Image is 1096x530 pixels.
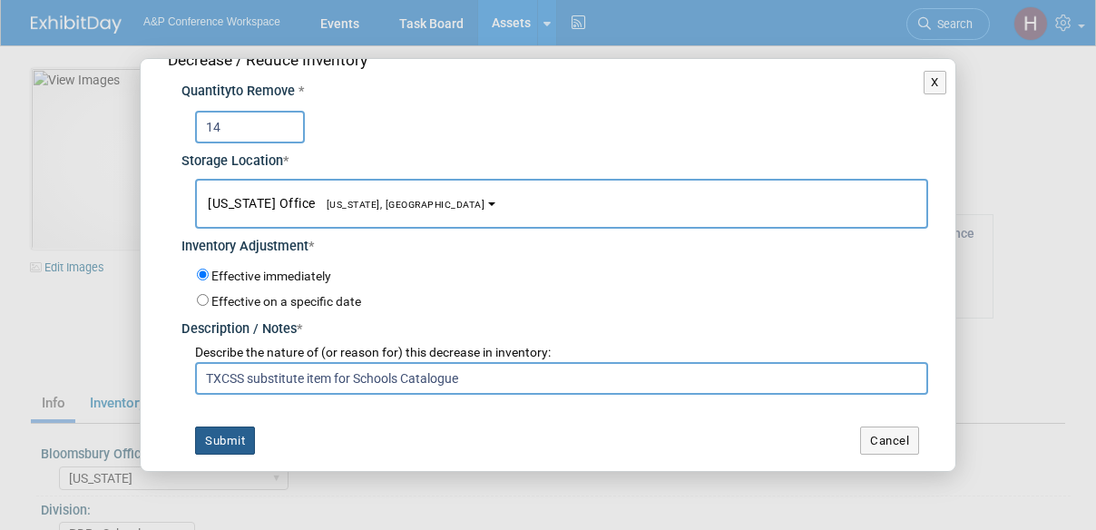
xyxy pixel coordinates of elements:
[211,294,361,309] label: Effective on a specific date
[211,268,331,286] label: Effective immediately
[195,345,551,359] span: Describe the nature of (or reason for) this decrease in inventory:
[860,427,919,456] button: Cancel
[316,199,485,211] span: [US_STATE], [GEOGRAPHIC_DATA]
[181,311,928,339] div: Description / Notes
[195,427,255,456] button: Submit
[208,196,484,211] span: [US_STATE] Office
[924,71,946,94] button: X
[231,83,295,99] span: to Remove
[181,229,928,257] div: Inventory Adjustment
[181,83,928,102] div: Quantity
[168,51,367,69] span: Decrease / Reduce Inventory
[181,143,928,172] div: Storage Location
[195,179,928,229] button: [US_STATE] Office[US_STATE], [GEOGRAPHIC_DATA]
